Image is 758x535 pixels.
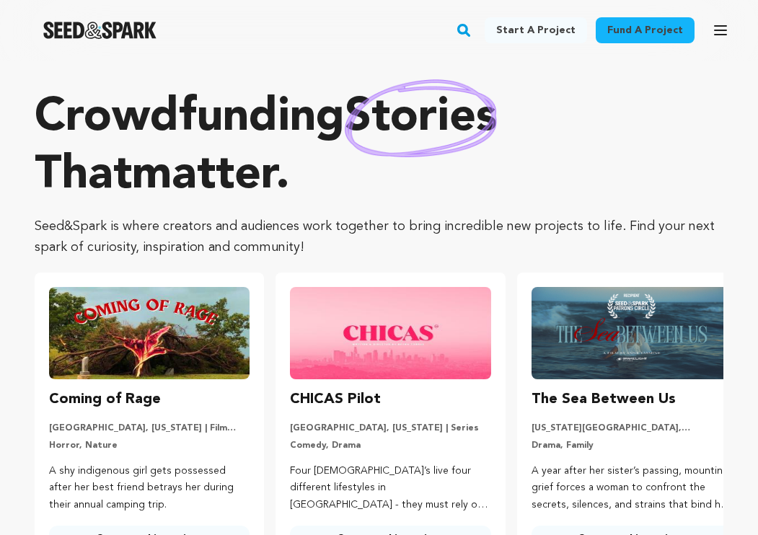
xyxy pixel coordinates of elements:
[596,17,695,43] a: Fund a project
[132,153,276,199] span: matter
[485,17,587,43] a: Start a project
[35,89,723,205] p: Crowdfunding that .
[290,463,490,514] p: Four [DEMOGRAPHIC_DATA]’s live four different lifestyles in [GEOGRAPHIC_DATA] - they must rely on...
[49,423,250,434] p: [GEOGRAPHIC_DATA], [US_STATE] | Film Short
[290,287,490,379] img: CHICAS Pilot image
[290,440,490,451] p: Comedy, Drama
[532,388,676,411] h3: The Sea Between Us
[49,463,250,514] p: A shy indigenous girl gets possessed after her best friend betrays her during their annual campin...
[532,463,732,514] p: A year after her sister’s passing, mounting grief forces a woman to confront the secrets, silence...
[49,388,161,411] h3: Coming of Rage
[43,22,157,39] a: Seed&Spark Homepage
[345,79,497,158] img: hand sketched image
[532,440,732,451] p: Drama, Family
[49,440,250,451] p: Horror, Nature
[532,287,732,379] img: The Sea Between Us image
[43,22,157,39] img: Seed&Spark Logo Dark Mode
[532,423,732,434] p: [US_STATE][GEOGRAPHIC_DATA], [US_STATE] | Film Short
[290,388,381,411] h3: CHICAS Pilot
[290,423,490,434] p: [GEOGRAPHIC_DATA], [US_STATE] | Series
[49,287,250,379] img: Coming of Rage image
[35,216,723,258] p: Seed&Spark is where creators and audiences work together to bring incredible new projects to life...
